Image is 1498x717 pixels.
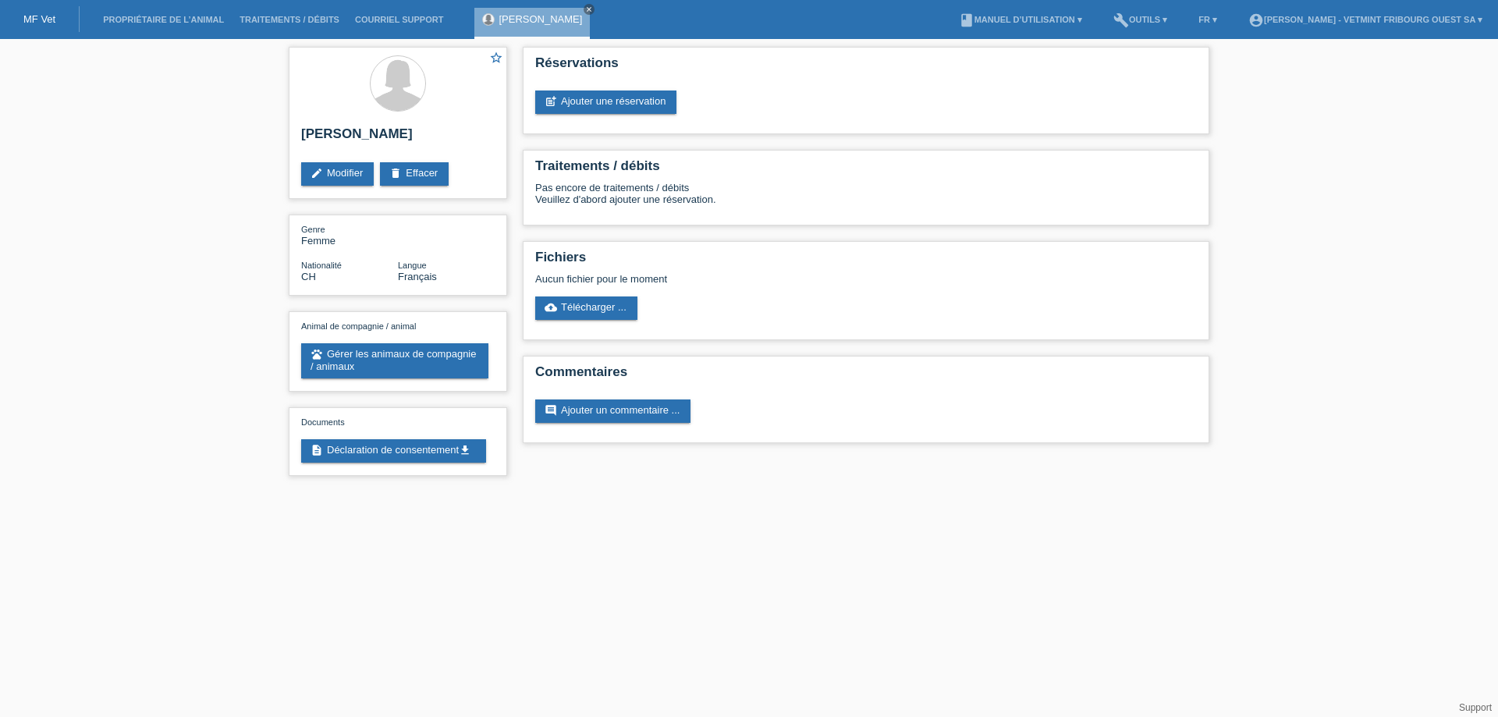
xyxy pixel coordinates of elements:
[398,271,437,282] span: Français
[545,301,557,314] i: cloud_upload
[301,225,325,234] span: Genre
[1248,12,1264,28] i: account_circle
[535,296,637,320] a: cloud_uploadTélécharger ...
[1106,15,1175,24] a: buildOutils ▾
[1191,15,1225,24] a: FR ▾
[959,12,974,28] i: book
[535,364,1197,388] h2: Commentaires
[489,51,503,65] i: star_border
[311,348,323,360] i: pets
[301,261,342,270] span: Nationalité
[585,5,593,13] i: close
[535,273,1012,285] div: Aucun fichier pour le moment
[545,95,557,108] i: post_add
[311,444,323,456] i: description
[535,91,676,114] a: post_addAjouter une réservation
[535,158,1197,182] h2: Traitements / débits
[301,162,374,186] a: editModifier
[535,182,1197,217] div: Pas encore de traitements / débits Veuillez d'abord ajouter une réservation.
[951,15,1090,24] a: bookManuel d’utilisation ▾
[380,162,449,186] a: deleteEffacer
[1459,702,1492,713] a: Support
[232,15,347,24] a: Traitements / débits
[535,399,690,423] a: commentAjouter un commentaire ...
[489,51,503,67] a: star_border
[1241,15,1490,24] a: account_circle[PERSON_NAME] - Vetmint Fribourg Ouest SA ▾
[535,55,1197,79] h2: Réservations
[301,343,488,378] a: petsGérer les animaux de compagnie / animaux
[389,167,402,179] i: delete
[301,271,316,282] span: Suisse
[545,404,557,417] i: comment
[535,250,1197,273] h2: Fichiers
[499,13,582,25] a: [PERSON_NAME]
[95,15,232,24] a: Propriétaire de l’animal
[347,15,451,24] a: Courriel Support
[311,167,323,179] i: edit
[584,4,595,15] a: close
[459,444,471,456] i: get_app
[1113,12,1129,28] i: build
[301,223,398,247] div: Femme
[398,261,427,270] span: Langue
[301,126,495,150] h2: [PERSON_NAME]
[301,417,345,427] span: Documents
[301,321,416,331] span: Animal de compagnie / animal
[301,439,486,463] a: descriptionDéclaration de consentementget_app
[23,13,55,25] a: MF Vet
